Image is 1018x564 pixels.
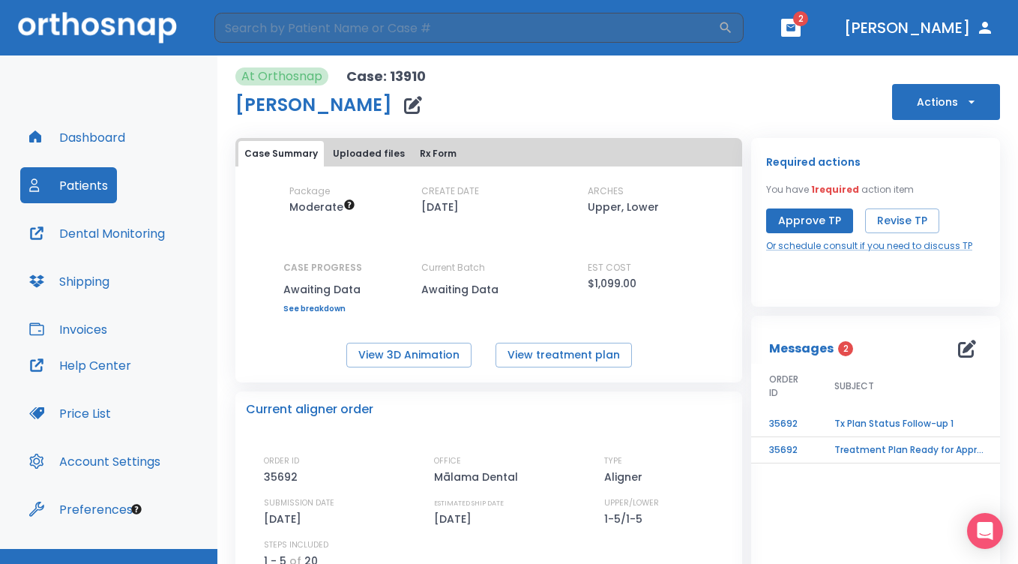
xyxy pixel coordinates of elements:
[604,468,648,486] p: Aligner
[289,184,330,198] p: Package
[264,496,334,510] p: SUBMISSION DATE
[434,496,504,510] p: ESTIMATED SHIP DATE
[20,263,118,299] button: Shipping
[769,340,834,358] p: Messages
[241,67,322,85] p: At Orthosnap
[20,167,117,203] button: Patients
[838,14,1000,41] button: [PERSON_NAME]
[18,12,177,43] img: Orthosnap
[811,183,859,196] span: 1 required
[421,184,479,198] p: CREATE DATE
[751,437,816,463] td: 35692
[20,347,140,383] button: Help Center
[967,513,1003,549] div: Open Intercom Messenger
[766,239,972,253] a: Or schedule consult if you need to discuss TP
[264,454,299,468] p: ORDER ID
[238,141,324,166] button: Case Summary
[264,538,328,552] p: STEPS INCLUDED
[834,379,874,393] span: SUBJECT
[283,261,362,274] p: CASE PROGRESS
[20,491,142,527] button: Preferences
[604,510,648,528] p: 1-5/1-5
[496,343,632,367] button: View treatment plan
[414,141,463,166] button: Rx Form
[246,400,373,418] p: Current aligner order
[421,261,556,274] p: Current Batch
[588,261,631,274] p: EST COST
[816,411,1004,437] td: Tx Plan Status Follow-up 1
[793,11,808,26] span: 2
[604,454,622,468] p: TYPE
[588,184,624,198] p: ARCHES
[421,198,459,216] p: [DATE]
[588,198,659,216] p: Upper, Lower
[604,496,659,510] p: UPPER/LOWER
[421,280,556,298] p: Awaiting Data
[238,141,739,166] div: tabs
[434,468,523,486] p: Mālama Dental
[588,274,636,292] p: $1,099.00
[289,199,355,214] span: Up to 20 Steps (40 aligners)
[865,208,939,233] button: Revise TP
[235,96,392,114] h1: [PERSON_NAME]
[283,280,362,298] p: Awaiting Data
[769,373,798,400] span: ORDER ID
[751,411,816,437] td: 35692
[20,443,169,479] button: Account Settings
[838,341,853,356] span: 2
[434,454,461,468] p: OFFICE
[434,510,477,528] p: [DATE]
[766,153,861,171] p: Required actions
[816,437,1004,463] td: Treatment Plan Ready for Approval!
[20,311,116,347] button: Invoices
[214,13,718,43] input: Search by Patient Name or Case #
[346,67,426,85] p: Case: 13910
[20,395,120,431] button: Price List
[283,304,362,313] a: See breakdown
[766,183,914,196] p: You have action item
[346,343,472,367] button: View 3D Animation
[327,141,411,166] button: Uploaded files
[892,84,1000,120] button: Actions
[130,502,143,516] div: Tooltip anchor
[264,510,307,528] p: [DATE]
[20,119,134,155] button: Dashboard
[766,208,853,233] button: Approve TP
[264,468,303,486] p: 35692
[20,215,174,251] button: Dental Monitoring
